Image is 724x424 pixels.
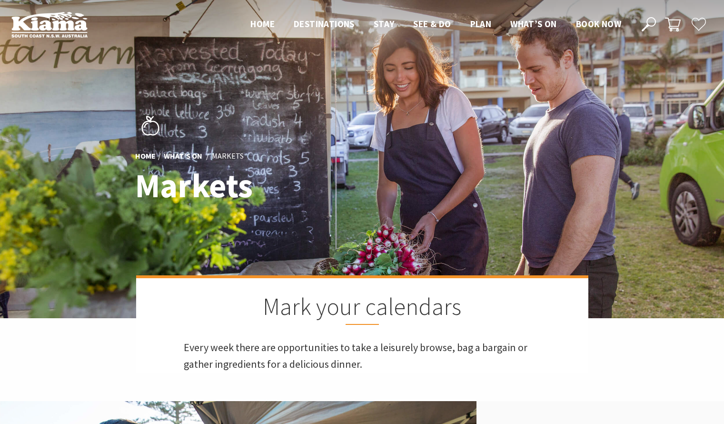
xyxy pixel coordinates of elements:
a: Home [135,151,156,162]
nav: Main Menu [241,17,631,32]
span: Stay [374,18,395,30]
li: Markets [212,150,244,162]
span: What’s On [510,18,557,30]
h1: Markets [135,167,404,204]
span: See & Do [413,18,451,30]
span: Book now [576,18,621,30]
a: What’s On [164,151,202,162]
h2: Mark your calendars [184,293,541,325]
p: Every week there are opportunities to take a leisurely browse, bag a bargain or gather ingredient... [184,339,541,373]
span: Destinations [294,18,355,30]
span: Plan [470,18,492,30]
span: Home [250,18,275,30]
img: Kiama Logo [11,11,88,38]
